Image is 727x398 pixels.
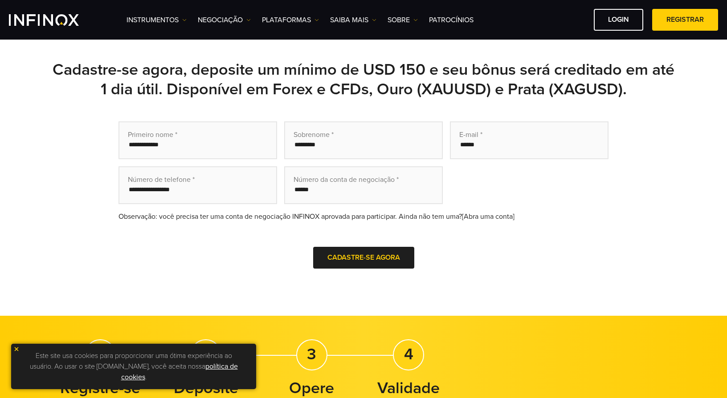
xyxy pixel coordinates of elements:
strong: 4 [404,345,413,364]
a: Login [594,9,643,31]
img: yellow close icon [13,346,20,352]
a: Saiba mais [330,15,376,25]
button: Cadastre-se agora [313,247,414,269]
h2: Cadastre-se agora, deposite um mínimo de USD 150 e seu bônus será creditado em até 1 dia útil. Di... [52,60,675,99]
a: Registrar [652,9,718,31]
strong: Opere [289,378,334,398]
strong: Validade [377,378,440,398]
p: Este site usa cookies para proporcionar uma ótima experiência ao usuário. Ao usar o site [DOMAIN_... [16,348,252,385]
a: Patrocínios [429,15,474,25]
a: SOBRE [388,15,418,25]
a: NEGOCIAÇÃO [198,15,251,25]
a: [Abra uma conta] [462,212,515,221]
strong: 3 [307,345,316,364]
span: Cadastre-se agora [327,253,400,262]
div: Observação: você precisa ter uma conta de negociação INFINOX aprovada para participar. Ainda não ... [118,211,609,222]
a: Instrumentos [127,15,187,25]
a: INFINOX Logo [9,14,100,26]
a: PLATAFORMAS [262,15,319,25]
